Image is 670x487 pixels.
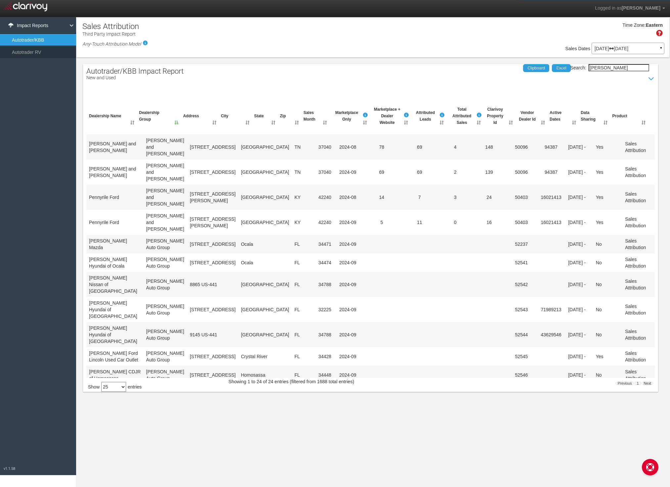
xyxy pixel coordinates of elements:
div: Time Zone: [620,22,646,29]
td: 24 [472,185,506,210]
td: [GEOGRAPHIC_DATA] [238,160,292,185]
td: [GEOGRAPHIC_DATA] [238,134,292,160]
td: Sales Attribution [622,322,655,347]
td: 14 [363,185,401,210]
td: Pennyrile Ford [86,185,144,210]
a: Excel [552,64,571,72]
td: [STREET_ADDRESS][PERSON_NAME] [187,210,238,235]
td: [STREET_ADDRESS] [187,235,238,253]
td: [PERSON_NAME] and [PERSON_NAME] [144,210,187,235]
td: 37040 [316,160,336,185]
td: [PERSON_NAME] Nissan of [GEOGRAPHIC_DATA] [86,272,144,297]
th: Dealership Name: activate to sort column ascending [86,103,136,129]
td: [PERSON_NAME] Ford Lincoln Used Car Outlet [86,347,144,366]
td: 50403 [506,210,537,235]
td: [GEOGRAPHIC_DATA] [238,185,292,210]
label: Search: [570,64,649,71]
td: Sales Attribution [622,235,655,253]
td: Yes [593,134,623,160]
td: 34448 [316,366,336,384]
td: Crystal River [238,347,292,366]
td: 2024-09 [336,253,363,272]
a: Logged in as[PERSON_NAME] [590,0,670,16]
td: 2024-09 [336,366,363,384]
td: 37040 [316,134,336,160]
th: AttributedLeadsBuyer submitted a lead." data-trigger="hover" tabindex="0" class="fa fa-info-circl... [410,103,446,129]
td: [GEOGRAPHIC_DATA] [238,322,292,347]
td: 2 [438,160,472,185]
td: 52541 [506,253,537,272]
a: Clipboard [523,64,549,72]
td: 16 [472,210,506,235]
td: [GEOGRAPHIC_DATA] [238,297,292,322]
td: 78 [363,134,401,160]
td: [PERSON_NAME] Auto Group [144,366,187,384]
td: No [593,272,623,297]
td: 52237 [506,235,537,253]
span: Attributed Leads [416,109,435,123]
td: No [593,297,623,322]
td: 52543 [506,297,537,322]
th: Data Sharing: activate to sort column ascending [578,103,609,129]
td: [STREET_ADDRESS] [187,366,238,384]
th: ClarivoyProperty Id: activate to sort column ascending [483,103,515,129]
td: FL [292,253,316,272]
td: TN [292,134,316,160]
td: 148 [472,134,506,160]
td: 7 [401,185,439,210]
td: [STREET_ADDRESS] [187,134,238,160]
td: [GEOGRAPHIC_DATA] [238,210,292,235]
label: Show entries [88,382,142,392]
td: [DATE] - [565,253,593,272]
td: [DATE] - [565,210,593,235]
span: Excel [557,66,566,70]
td: Ocala [238,235,292,253]
td: 52544 [506,322,537,347]
a: ▼ [658,44,664,55]
select: Showentries [101,382,126,392]
a: Previous [616,382,634,385]
td: 2024-09 [336,210,363,235]
td: Sales Attribution [622,347,655,366]
td: 52546 [506,366,537,384]
td: [STREET_ADDRESS] [187,347,238,366]
th: Product: activate to sort column ascending [609,103,648,129]
td: [PERSON_NAME] Hyundai of Ocala [86,253,144,272]
span: Total Attributed Sales [450,106,474,126]
td: No [593,322,623,347]
td: [PERSON_NAME] and [PERSON_NAME] [144,185,187,210]
td: KY [292,210,316,235]
td: 9145 US-441 [187,322,238,347]
td: [PERSON_NAME] Auto Group [144,347,187,366]
td: [DATE] - [565,347,593,366]
a: Next [642,382,653,385]
td: [PERSON_NAME] and [PERSON_NAME] [144,160,187,185]
p: New and Used [86,75,184,80]
td: Sales Attribution [622,160,655,185]
td: FL [292,347,316,366]
td: 2024-09 [336,272,363,297]
td: Yes [593,185,623,210]
td: FL [292,235,316,253]
td: [DATE] - [565,366,593,384]
span: Marketplace + Dealer Website [374,106,400,126]
th: City: activate to sort column ascending [218,103,251,129]
p: [DATE] [DATE] [595,46,661,51]
td: [GEOGRAPHIC_DATA] [238,272,292,297]
td: 94387 [537,134,565,160]
td: Sales Attribution [622,272,655,297]
span: Clipboard [527,66,545,70]
td: Yes [593,210,623,235]
div: Showing 1 to 24 of 24 entries (filtered from 1688 total entries) [229,376,358,390]
td: 94387 [537,160,565,185]
td: [PERSON_NAME] Hyundai of [GEOGRAPHIC_DATA] [86,322,144,347]
td: 32225 [316,297,336,322]
td: [PERSON_NAME] Auto Group [144,253,187,272]
td: [PERSON_NAME] Hyundai of [GEOGRAPHIC_DATA] [86,297,144,322]
td: [PERSON_NAME] and [PERSON_NAME] [86,134,144,160]
td: 2024-09 [336,297,363,322]
td: 0 [438,210,472,235]
td: TN [292,160,316,185]
td: FL [292,297,316,322]
td: 2024-09 [336,322,363,347]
